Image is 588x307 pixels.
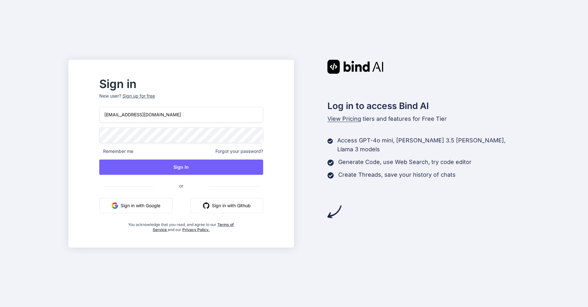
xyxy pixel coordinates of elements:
span: or [154,178,209,194]
button: Sign In [99,160,263,175]
a: Terms of Service [153,222,234,232]
span: Remember me [99,148,133,154]
h2: Log in to access Bind AI [327,99,520,113]
span: View Pricing [327,115,361,122]
p: Access GPT-4o mini, [PERSON_NAME] 3.5 [PERSON_NAME], Llama 3 models [337,136,520,154]
p: tiers and features for Free Tier [327,114,520,123]
img: arrow [327,205,341,219]
img: github [203,202,209,209]
p: Generate Code, use Web Search, try code editor [338,158,472,167]
p: Create Threads, save your history of chats [338,170,456,179]
h2: Sign in [99,79,263,89]
p: New user? [99,93,263,107]
div: Sign up for free [122,93,155,99]
span: Forgot your password? [215,148,263,154]
button: Sign in with Github [191,198,263,213]
div: You acknowledge that you read, and agree to our and our [127,218,236,232]
img: Bind AI logo [327,60,383,74]
a: Privacy Policy. [182,227,210,232]
button: Sign in with Google [99,198,173,213]
input: Login or Email [99,107,263,122]
img: google [112,202,118,209]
